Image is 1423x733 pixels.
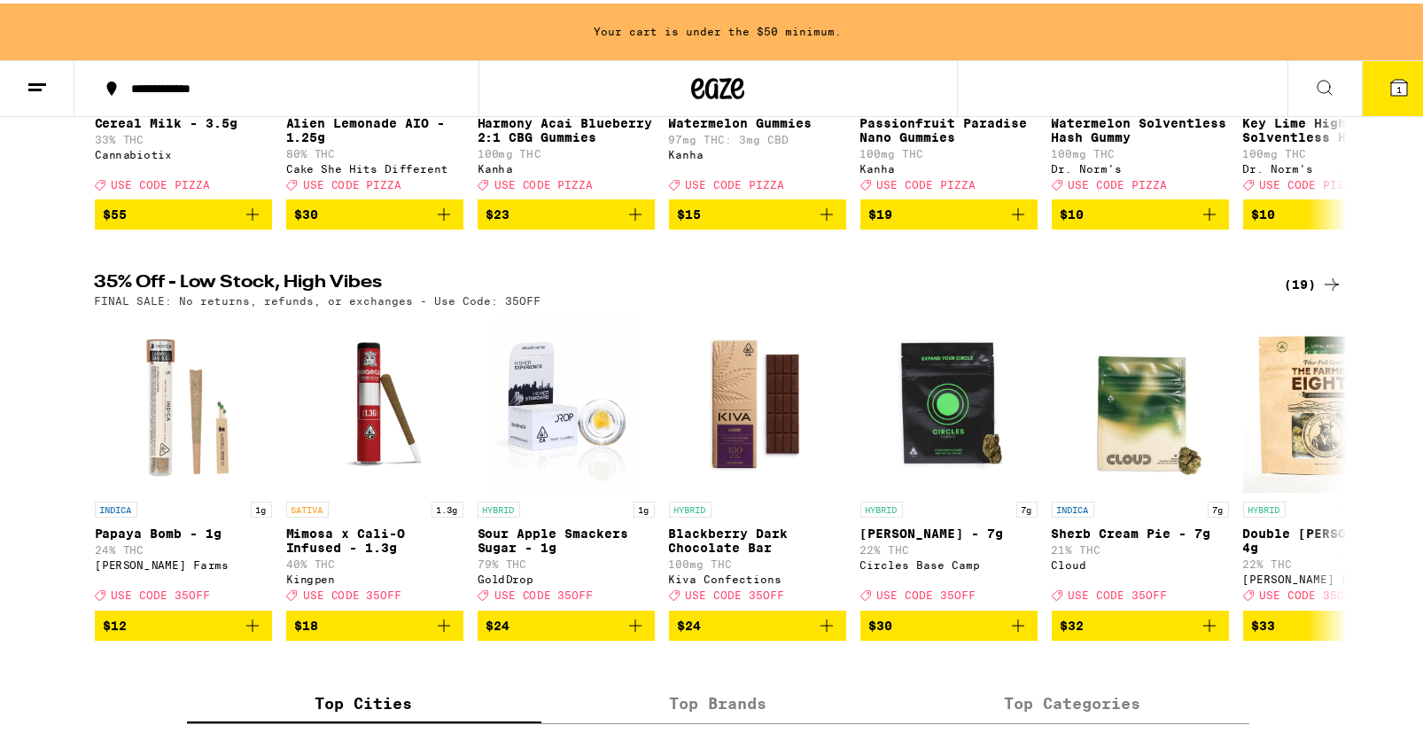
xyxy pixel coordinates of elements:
[669,145,846,157] div: Kanha
[860,541,1038,552] p: 22% THC
[478,555,655,566] p: 79% THC
[486,615,510,629] span: $24
[1208,498,1229,514] p: 7g
[1396,81,1402,91] span: 1
[486,204,510,218] span: $23
[877,175,976,187] span: USE CODE PIZZA
[1052,541,1229,552] p: 21% THC
[303,175,402,187] span: USE CODE PIZZA
[1061,615,1085,629] span: $32
[1243,312,1420,606] a: Open page for Double Runtz - 4g from Lowell Farms
[669,130,846,142] p: 97mg THC: 3mg CBD
[1052,160,1229,171] div: Dr. Norm's
[112,175,211,187] span: USE CODE PIZZA
[669,555,846,566] p: 100mg THC
[95,523,272,537] p: Papaya Bomb - 1g
[669,498,711,514] p: HYBRID
[303,587,402,598] span: USE CODE 35OFF
[1243,160,1420,171] div: Dr. Norm's
[286,196,463,226] button: Add to bag
[478,113,655,141] p: Harmony Acai Blueberry 2:1 CBG Gummies
[286,312,463,606] a: Open page for Mimosa x Cali-O Infused - 1.3g from Kingpen
[860,312,1038,606] a: Open page for Lantz - 7g from Circles Base Camp
[1061,204,1085,218] span: $10
[478,312,655,606] a: Open page for Sour Apple Smackers Sugar - 1g from GoldDrop
[1243,144,1420,156] p: 100mg THC
[1243,523,1420,551] p: Double [PERSON_NAME] - 4g
[286,312,463,489] img: Kingpen - Mimosa x Cali-O Infused - 1.3g
[686,175,785,187] span: USE CODE PIZZA
[860,607,1038,637] button: Add to bag
[286,160,463,171] div: Cake She Hits Different
[669,312,846,489] img: Kiva Confections - Blackberry Dark Chocolate Bar
[669,113,846,127] p: Watermelon Gummies
[1243,555,1420,566] p: 22% THC
[669,570,846,581] div: Kiva Confections
[95,498,137,514] p: INDICA
[669,312,846,606] a: Open page for Blackberry Dark Chocolate Bar from Kiva Confections
[1052,498,1094,514] p: INDICA
[860,196,1038,226] button: Add to bag
[877,587,976,598] span: USE CODE 35OFF
[95,556,272,567] div: [PERSON_NAME] Farms
[286,555,463,566] p: 40% THC
[1052,312,1229,489] img: Cloud - Sherb Cream Pie - 7g
[478,523,655,551] p: Sour Apple Smackers Sugar - 1g
[95,270,1256,292] h2: 35% Off - Low Stock, High Vibes
[1252,615,1276,629] span: $33
[1052,607,1229,637] button: Add to bag
[860,160,1038,171] div: Kanha
[669,523,846,551] p: Blackberry Dark Chocolate Bar
[1052,556,1229,567] div: Cloud
[478,498,520,514] p: HYBRID
[95,130,272,142] p: 33% THC
[95,196,272,226] button: Add to bag
[95,312,272,606] a: Open page for Papaya Bomb - 1g from Lowell Farms
[541,682,896,720] label: Top Brands
[295,204,319,218] span: $30
[678,615,702,629] span: $24
[494,175,594,187] span: USE CODE PIZZA
[95,607,272,637] button: Add to bag
[112,587,211,598] span: USE CODE 35OFF
[251,498,272,514] p: 1g
[1243,113,1420,141] p: Key Lime High Solventless Hash Gummy
[295,615,319,629] span: $18
[1069,587,1168,598] span: USE CODE 35OFF
[286,113,463,141] p: Alien Lemonade AIO - 1.25g
[860,113,1038,141] p: Passionfruit Paradise Nano Gummies
[104,615,128,629] span: $12
[478,144,655,156] p: 100mg THC
[1260,175,1359,187] span: USE CODE PIZZA
[678,204,702,218] span: $15
[1069,175,1168,187] span: USE CODE PIZZA
[104,204,128,218] span: $55
[95,145,272,157] div: Cannabiotix
[95,113,272,127] p: Cereal Milk - 3.5g
[869,204,893,218] span: $19
[1052,144,1229,156] p: 100mg THC
[432,498,463,514] p: 1.3g
[95,292,541,303] p: FINAL SALE: No returns, refunds, or exchanges - Use Code: 35OFF
[478,607,655,637] button: Add to bag
[1052,312,1229,606] a: Open page for Sherb Cream Pie - 7g from Cloud
[478,196,655,226] button: Add to bag
[1285,270,1342,292] div: (19)
[1052,523,1229,537] p: Sherb Cream Pie - 7g
[1052,196,1229,226] button: Add to bag
[286,607,463,637] button: Add to bag
[493,312,639,489] img: GoldDrop - Sour Apple Smackers Sugar - 1g
[478,570,655,581] div: GoldDrop
[669,196,846,226] button: Add to bag
[686,587,785,598] span: USE CODE 35OFF
[1260,587,1359,598] span: USE CODE 35OFF
[860,312,1038,489] img: Circles Base Camp - Lantz - 7g
[1016,498,1038,514] p: 7g
[478,160,655,171] div: Kanha
[1243,312,1420,489] img: Lowell Farms - Double Runtz - 4g
[860,556,1038,567] div: Circles Base Camp
[895,682,1249,720] label: Top Categories
[494,587,594,598] span: USE CODE 35OFF
[1243,607,1420,637] button: Add to bag
[286,570,463,581] div: Kingpen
